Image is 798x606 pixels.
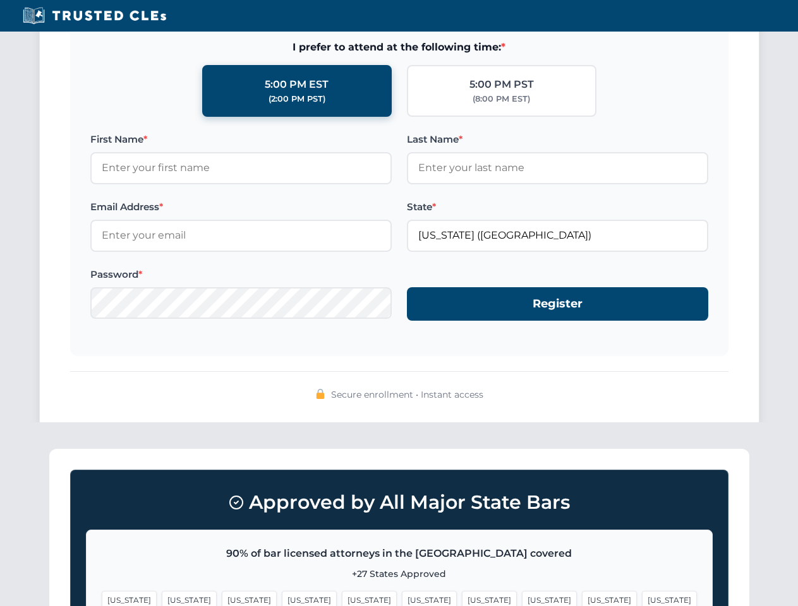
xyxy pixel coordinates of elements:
[407,220,708,251] input: Florida (FL)
[315,389,325,399] img: 🔒
[86,485,713,520] h3: Approved by All Major State Bars
[102,545,697,562] p: 90% of bar licensed attorneys in the [GEOGRAPHIC_DATA] covered
[407,287,708,321] button: Register
[265,76,329,93] div: 5:00 PM EST
[407,199,708,215] label: State
[407,152,708,184] input: Enter your last name
[90,39,708,56] span: I prefer to attend at the following time:
[473,93,530,105] div: (8:00 PM EST)
[90,132,392,147] label: First Name
[90,220,392,251] input: Enter your email
[269,93,325,105] div: (2:00 PM PST)
[90,199,392,215] label: Email Address
[331,388,483,401] span: Secure enrollment • Instant access
[90,267,392,282] label: Password
[407,132,708,147] label: Last Name
[19,6,170,25] img: Trusted CLEs
[90,152,392,184] input: Enter your first name
[469,76,534,93] div: 5:00 PM PST
[102,567,697,581] p: +27 States Approved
